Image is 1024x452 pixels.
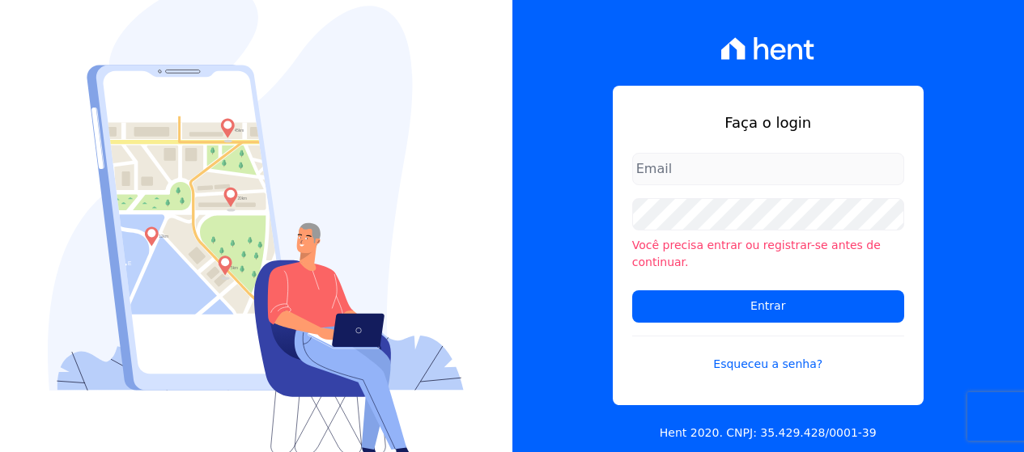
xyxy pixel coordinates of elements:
input: Entrar [632,290,904,323]
li: Você precisa entrar ou registrar-se antes de continuar. [632,237,904,271]
input: Email [632,153,904,185]
p: Hent 2020. CNPJ: 35.429.428/0001-39 [660,425,877,441]
h1: Faça o login [632,112,904,133]
a: Esqueceu a senha? [632,336,904,373]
